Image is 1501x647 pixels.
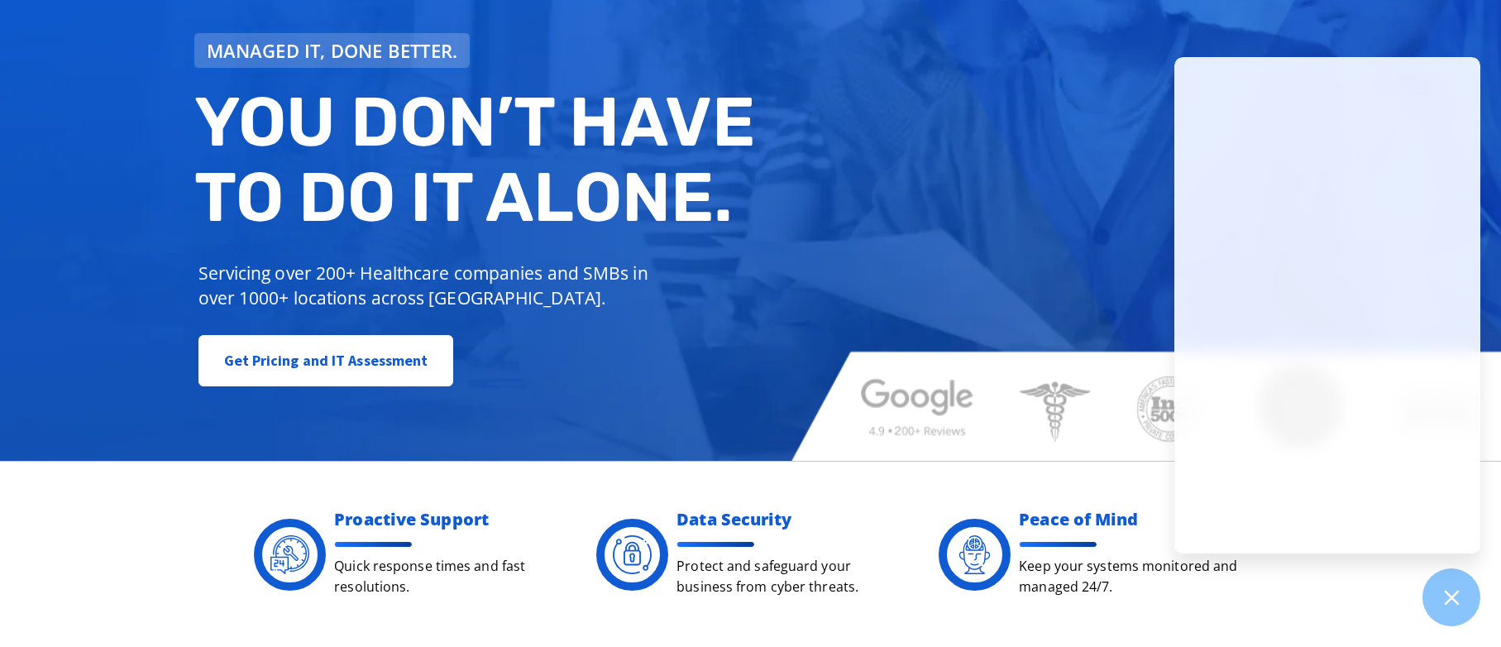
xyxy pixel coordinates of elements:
[1019,511,1239,528] h2: Peace of Mind
[676,542,756,547] img: divider
[198,261,661,310] p: Servicing over 200+ Healthcare companies and SMBs in over 1000+ locations across [GEOGRAPHIC_DATA].
[1019,556,1239,598] p: Keep your systems monitored and managed 24/7.
[207,41,458,60] span: Managed IT, done better.
[334,511,554,528] h2: Proactive Support
[1019,542,1098,547] img: divider
[198,335,454,386] a: Get Pricing and IT Assessment
[334,542,413,547] img: divider
[334,556,554,598] p: Quick response times and fast resolutions.
[224,344,428,377] span: Get Pricing and IT Assessment
[613,535,653,575] img: Digacore Security
[270,535,310,575] img: Digacore 24 Support
[955,535,995,575] img: Digacore Services - peace of mind
[676,511,896,528] h2: Data Security
[1174,57,1480,554] iframe: Chatgenie Messenger
[194,33,471,68] a: Managed IT, done better.
[676,556,896,598] p: Protect and safeguard your business from cyber threats.
[194,84,763,236] h2: You don’t have to do IT alone.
